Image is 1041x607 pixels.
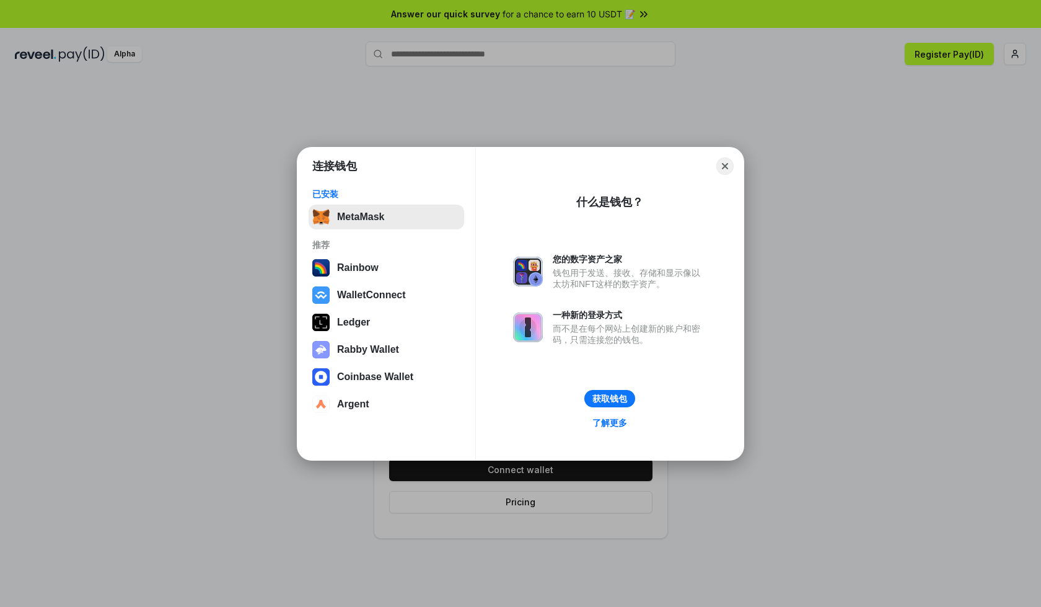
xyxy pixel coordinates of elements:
[584,390,635,407] button: 获取钱包
[312,159,357,174] h1: 连接钱包
[553,254,706,265] div: 您的数字资产之家
[309,365,464,389] button: Coinbase Wallet
[337,290,406,301] div: WalletConnect
[337,344,399,355] div: Rabby Wallet
[309,337,464,362] button: Rabby Wallet
[309,255,464,280] button: Rainbow
[309,392,464,417] button: Argent
[309,310,464,335] button: Ledger
[312,314,330,331] img: svg+xml,%3Csvg%20xmlns%3D%22http%3A%2F%2Fwww.w3.org%2F2000%2Fsvg%22%20width%3D%2228%22%20height%3...
[312,341,330,358] img: svg+xml,%3Csvg%20xmlns%3D%22http%3A%2F%2Fwww.w3.org%2F2000%2Fsvg%22%20fill%3D%22none%22%20viewBox...
[576,195,643,210] div: 什么是钱包？
[513,257,543,286] img: svg+xml,%3Csvg%20xmlns%3D%22http%3A%2F%2Fwww.w3.org%2F2000%2Fsvg%22%20fill%3D%22none%22%20viewBox...
[312,188,460,200] div: 已安装
[585,415,635,431] a: 了解更多
[312,239,460,250] div: 推荐
[553,309,706,321] div: 一种新的登录方式
[513,312,543,342] img: svg+xml,%3Csvg%20xmlns%3D%22http%3A%2F%2Fwww.w3.org%2F2000%2Fsvg%22%20fill%3D%22none%22%20viewBox...
[309,205,464,229] button: MetaMask
[312,368,330,386] img: svg+xml,%3Csvg%20width%3D%2228%22%20height%3D%2228%22%20viewBox%3D%220%200%2028%2028%22%20fill%3D...
[592,393,627,404] div: 获取钱包
[309,283,464,308] button: WalletConnect
[312,259,330,277] img: svg+xml,%3Csvg%20width%3D%22120%22%20height%3D%22120%22%20viewBox%3D%220%200%20120%20120%22%20fil...
[337,211,384,223] div: MetaMask
[337,317,370,328] div: Ledger
[337,262,379,273] div: Rainbow
[553,267,706,290] div: 钱包用于发送、接收、存储和显示像以太坊和NFT这样的数字资产。
[716,157,734,175] button: Close
[592,417,627,428] div: 了解更多
[312,286,330,304] img: svg+xml,%3Csvg%20width%3D%2228%22%20height%3D%2228%22%20viewBox%3D%220%200%2028%2028%22%20fill%3D...
[312,208,330,226] img: svg+xml,%3Csvg%20fill%3D%22none%22%20height%3D%2233%22%20viewBox%3D%220%200%2035%2033%22%20width%...
[553,323,706,345] div: 而不是在每个网站上创建新的账户和密码，只需连接您的钱包。
[312,396,330,413] img: svg+xml,%3Csvg%20width%3D%2228%22%20height%3D%2228%22%20viewBox%3D%220%200%2028%2028%22%20fill%3D...
[337,399,369,410] div: Argent
[337,371,413,383] div: Coinbase Wallet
